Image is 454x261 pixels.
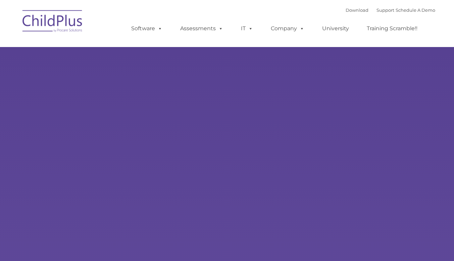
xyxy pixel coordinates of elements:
a: Company [264,22,311,35]
a: Software [124,22,169,35]
img: ChildPlus by Procare Solutions [19,5,86,39]
a: IT [234,22,260,35]
a: University [315,22,356,35]
font: | [346,7,435,13]
a: Support [376,7,394,13]
a: Training Scramble!! [360,22,424,35]
a: Download [346,7,368,13]
a: Assessments [173,22,230,35]
a: Schedule A Demo [396,7,435,13]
